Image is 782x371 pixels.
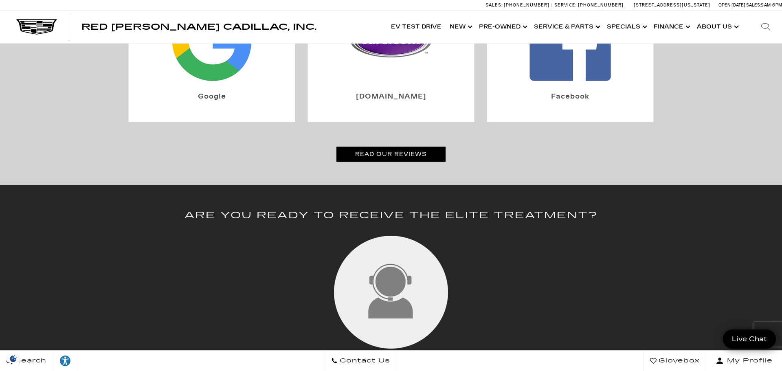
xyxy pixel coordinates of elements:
[650,11,693,43] a: Finance
[485,3,551,7] a: Sales: [PHONE_NUMBER]
[81,23,316,31] a: Red [PERSON_NAME] Cadillac, Inc.
[578,2,624,8] span: [PHONE_NUMBER]
[53,351,78,371] a: Explore your accessibility options
[4,354,23,363] section: Click to Open Cookie Consent Modal
[475,11,530,43] a: Pre-Owned
[507,91,634,102] span: Facebook
[728,334,771,344] span: Live Chat
[634,2,710,8] a: [STREET_ADDRESS][US_STATE]
[749,11,782,43] div: Search
[336,147,445,162] a: Read Our Reviews
[485,2,503,8] span: Sales:
[81,22,316,32] span: Red [PERSON_NAME] Cadillac, Inc.
[761,2,782,8] span: 9 AM-6 PM
[148,91,275,102] span: Google
[325,351,397,371] a: Contact Us
[53,355,77,367] div: Explore your accessibility options
[724,355,773,367] span: My Profile
[4,354,23,363] img: Opt-Out Icon
[16,19,57,35] img: Cadillac Dark Logo with Cadillac White Text
[334,236,448,349] img: A chat/messenger icon
[657,355,700,367] span: Glovebox
[387,11,446,43] a: EV Test Drive
[530,11,603,43] a: Service & Parts
[185,208,598,223] h4: ARE YOU READY TO RECEIVE THE ELITE TREATMENT?
[603,11,650,43] a: Specials
[327,91,455,102] span: [DOMAIN_NAME]
[644,351,706,371] a: Glovebox
[693,11,741,43] a: About Us
[723,329,776,349] a: Live Chat
[446,11,475,43] a: New
[504,2,549,8] span: [PHONE_NUMBER]
[13,355,46,367] span: Search
[338,355,390,367] span: Contact Us
[554,2,577,8] span: Service:
[551,3,626,7] a: Service: [PHONE_NUMBER]
[718,2,745,8] span: Open [DATE]
[746,2,761,8] span: Sales:
[706,351,782,371] button: Open user profile menu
